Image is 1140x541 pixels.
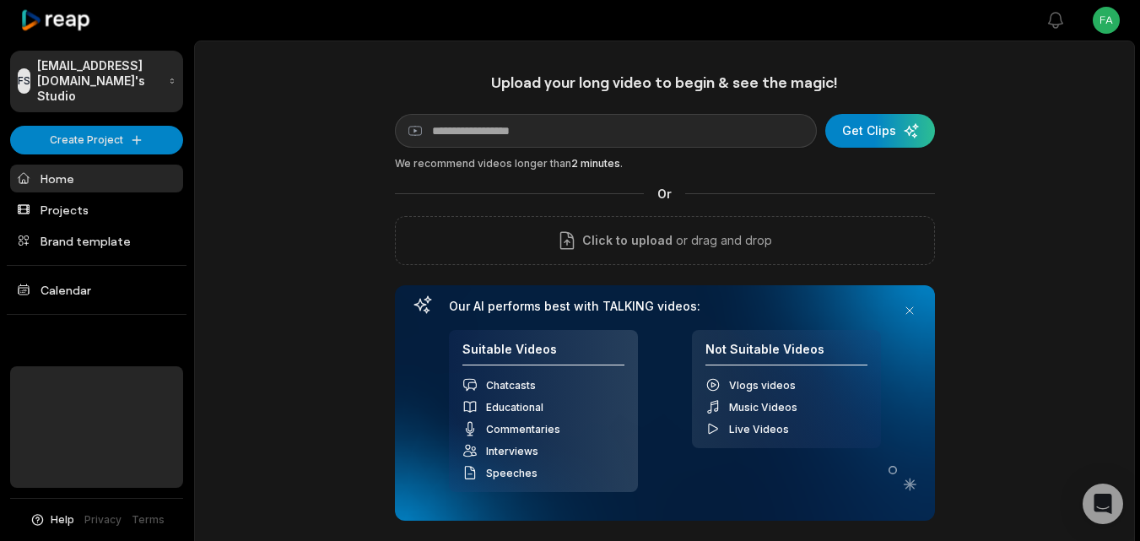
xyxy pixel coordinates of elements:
[486,445,538,457] span: Interviews
[705,342,867,366] h4: Not Suitable Videos
[10,227,183,255] a: Brand template
[582,230,673,251] span: Click to upload
[644,185,685,203] span: Or
[462,342,624,366] h4: Suitable Videos
[571,157,620,170] span: 2 minutes
[18,68,30,94] div: FS
[729,423,789,436] span: Live Videos
[132,512,165,527] a: Terms
[729,401,797,414] span: Music Videos
[84,512,122,527] a: Privacy
[449,299,881,314] h3: Our AI performs best with TALKING videos:
[10,165,183,192] a: Home
[729,379,796,392] span: Vlogs videos
[37,58,162,105] p: [EMAIL_ADDRESS][DOMAIN_NAME]'s Studio
[486,379,536,392] span: Chatcasts
[395,156,935,171] div: We recommend videos longer than .
[673,230,772,251] p: or drag and drop
[825,114,935,148] button: Get Clips
[10,196,183,224] a: Projects
[30,512,74,527] button: Help
[1083,484,1123,524] div: Open Intercom Messenger
[10,276,183,304] a: Calendar
[395,73,935,92] h1: Upload your long video to begin & see the magic!
[486,423,560,436] span: Commentaries
[10,126,183,154] button: Create Project
[486,467,538,479] span: Speeches
[486,401,543,414] span: Educational
[51,512,74,527] span: Help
